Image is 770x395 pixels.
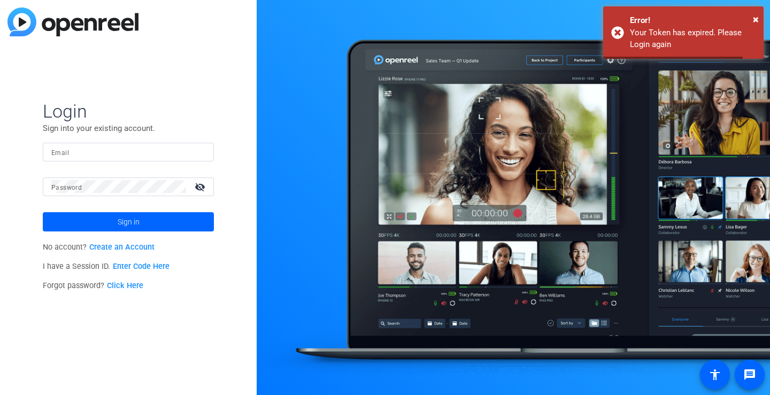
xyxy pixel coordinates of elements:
img: blue-gradient.svg [7,7,138,36]
button: Close [753,11,759,27]
span: No account? [43,243,155,252]
mat-label: Email [51,149,69,157]
a: Enter Code Here [113,262,170,271]
div: Error! [630,14,756,27]
mat-icon: visibility_off [188,179,214,195]
mat-icon: message [743,368,756,381]
span: Login [43,100,214,122]
span: × [753,13,759,26]
a: Click Here [107,281,143,290]
input: Enter Email Address [51,145,205,158]
div: Your Token has expired. Please Login again [630,27,756,51]
button: Sign in [43,212,214,231]
span: Sign in [118,208,140,235]
p: Sign into your existing account. [43,122,214,134]
mat-icon: accessibility [709,368,721,381]
span: Forgot password? [43,281,143,290]
mat-label: Password [51,184,82,191]
span: I have a Session ID. [43,262,170,271]
a: Create an Account [89,243,155,252]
